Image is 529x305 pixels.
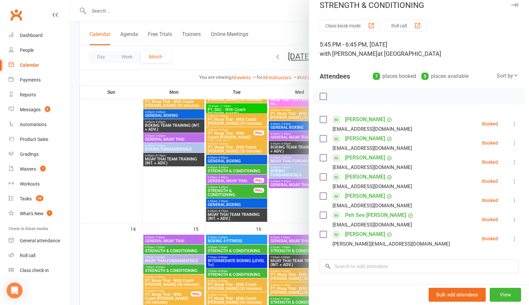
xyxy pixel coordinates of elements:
div: Messages [20,107,41,112]
a: [PERSON_NAME] [345,152,385,163]
div: places booked [373,72,416,81]
a: Waivers 1 [9,162,70,177]
span: 1 [40,166,46,171]
a: Workouts [9,177,70,191]
div: Booked [482,121,498,126]
div: [EMAIL_ADDRESS][DOMAIN_NAME] [333,220,412,229]
div: [PERSON_NAME][EMAIL_ADDRESS][DOMAIN_NAME] [333,240,450,248]
div: People [20,48,34,53]
a: Messages 6 [9,102,70,117]
a: Payments [9,73,70,87]
div: Roll call [20,253,35,258]
button: View [490,288,521,302]
button: Class kiosk mode [320,19,380,32]
a: Dashboard [9,28,70,43]
div: [EMAIL_ADDRESS][DOMAIN_NAME] [333,163,412,172]
div: Tasks [20,196,32,201]
div: 5 [421,73,429,80]
button: Bulk add attendees [429,288,486,302]
a: [PERSON_NAME] [345,172,385,182]
a: Automations [9,117,70,132]
a: Calendar [9,58,70,73]
div: STRENGTH & CONDITIONING [309,1,529,10]
a: [PERSON_NAME] [345,191,385,201]
div: [EMAIL_ADDRESS][DOMAIN_NAME] [333,182,412,191]
div: Booked [482,179,498,184]
a: [PERSON_NAME] [345,229,385,240]
a: Peh See [PERSON_NAME] [345,210,406,220]
div: Workouts [20,181,40,186]
span: with [PERSON_NAME] [320,50,377,57]
div: [EMAIL_ADDRESS][DOMAIN_NAME] [333,201,412,210]
div: General attendance [20,238,60,243]
span: 6 [45,106,50,112]
a: [PERSON_NAME] [345,133,385,144]
div: Class check-in [20,268,49,273]
div: Booked [482,141,498,145]
a: [PERSON_NAME] [345,114,385,125]
div: Booked [482,236,498,241]
a: Tasks 58 [9,191,70,206]
div: Attendees [320,72,350,81]
div: Gradings [20,152,39,157]
div: Reports [20,92,36,97]
button: Roll call [386,19,427,32]
span: 1 [47,210,52,216]
a: Class kiosk mode [9,263,70,278]
a: People [9,43,70,58]
div: Payments [20,77,41,83]
div: Open Intercom Messenger [7,283,22,298]
div: [EMAIL_ADDRESS][DOMAIN_NAME] [333,125,412,133]
div: Sort by [497,72,518,80]
input: Search to add attendees [320,259,518,273]
a: What's New1 [9,206,70,221]
a: Gradings [9,147,70,162]
div: [EMAIL_ADDRESS][DOMAIN_NAME] [333,144,412,152]
a: Product Sales [9,132,70,147]
a: Roll call [9,248,70,263]
div: Waivers [20,166,36,172]
div: Booked [482,217,498,222]
div: Calendar [20,62,39,68]
div: 5:45 PM - 6:45 PM, [DATE] [320,40,518,58]
a: Reports [9,87,70,102]
div: Dashboard [20,33,43,38]
div: What's New [20,211,44,216]
span: 58 [36,195,43,201]
span: at [GEOGRAPHIC_DATA] [377,50,441,57]
div: Automations [20,122,47,127]
div: Product Sales [20,137,48,142]
div: Booked [482,198,498,203]
div: places available [421,72,469,81]
a: General attendance kiosk mode [9,233,70,248]
a: Clubworx [8,7,24,23]
div: Booked [482,160,498,164]
div: 7 [373,73,380,80]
